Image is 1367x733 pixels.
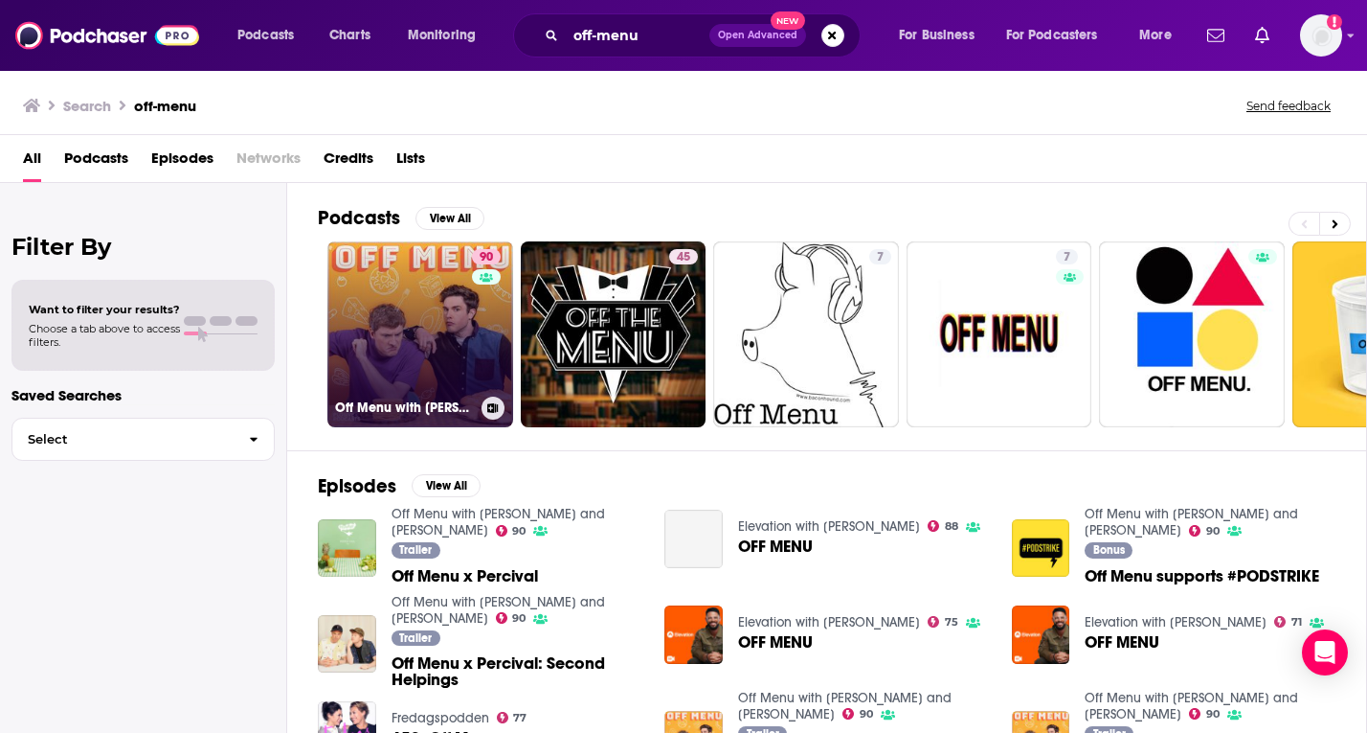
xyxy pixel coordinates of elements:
button: Show profile menu [1300,14,1342,57]
span: 90 [512,614,526,623]
a: Fredagspodden [392,710,489,726]
span: 90 [860,710,873,719]
span: Logged in as marymilad [1300,14,1342,57]
a: Off Menu with Ed Gamble and James Acaster [1085,506,1298,538]
button: open menu [1126,20,1196,51]
a: 7 [1056,249,1078,264]
span: 7 [877,248,884,267]
a: Podcasts [64,143,128,182]
span: Trailer [399,544,432,556]
span: All [23,143,41,182]
a: Show notifications dropdown [1199,19,1232,52]
span: Charts [329,22,370,49]
span: Networks [236,143,301,182]
span: 90 [1206,527,1220,536]
a: Off Menu with Ed Gamble and James Acaster [392,506,605,538]
a: 77 [497,712,527,723]
a: 75 [928,616,958,628]
a: 88 [928,520,958,532]
span: 77 [513,714,527,722]
button: Send feedback [1241,98,1336,114]
span: 90 [480,248,493,267]
a: EpisodesView All [318,474,481,498]
a: Elevation with Steven Furtick [738,518,920,535]
span: 88 [945,522,958,531]
span: Choose a tab above to access filters. [29,322,180,349]
img: OFF MENU [1012,606,1070,664]
a: Elevation with Steven Furtick [738,614,920,630]
span: 90 [1206,710,1220,719]
h2: Filter By [11,233,275,261]
button: open menu [885,20,998,51]
img: OFF MENU [664,606,723,664]
img: Off Menu x Percival [318,519,376,578]
button: open menu [224,20,319,51]
a: 7 [869,249,891,264]
a: Credits [324,143,373,182]
a: 90 [1189,708,1220,720]
a: 45 [669,249,698,264]
a: Off Menu supports #PODSTRIKE [1085,568,1319,584]
a: 90Off Menu with [PERSON_NAME] and [PERSON_NAME] [327,241,513,427]
svg: Add a profile image [1327,14,1342,30]
input: Search podcasts, credits, & more... [566,20,709,51]
button: View All [412,474,481,497]
h3: off-menu [134,97,196,115]
div: Search podcasts, credits, & more... [531,13,879,57]
h3: Off Menu with [PERSON_NAME] and [PERSON_NAME] [335,400,474,416]
a: 7 [713,241,899,427]
a: Off Menu with Ed Gamble and James Acaster [1085,690,1298,722]
p: Saved Searches [11,386,275,404]
a: PodcastsView All [318,206,484,230]
span: Open Advanced [718,31,797,40]
span: Bonus [1093,544,1125,556]
a: 7 [907,241,1092,427]
span: Monitoring [408,22,476,49]
a: Off Menu x Percival [392,568,538,584]
h3: Search [63,97,111,115]
span: Want to filter your results? [29,303,180,316]
div: Open Intercom Messenger [1302,630,1348,676]
a: OFF MENU [738,634,813,651]
span: 45 [677,248,690,267]
a: Podchaser - Follow, Share and Rate Podcasts [15,17,199,54]
span: Off Menu x Percival: Second Helpings [392,655,642,688]
span: 71 [1291,618,1302,627]
a: 90 [842,708,873,720]
a: 71 [1274,616,1302,628]
a: Charts [317,20,382,51]
a: 45 [521,241,706,427]
span: Trailer [399,632,432,644]
a: 90 [496,525,527,537]
a: 90 [472,249,501,264]
button: Open AdvancedNew [709,24,806,47]
span: New [771,11,805,30]
span: Select [12,433,234,446]
a: OFF MENU [1085,634,1159,651]
a: Off Menu with Ed Gamble and James Acaster [738,690,952,722]
span: More [1139,22,1172,49]
a: Elevation with Steven Furtick [1085,614,1266,630]
a: 90 [1189,525,1220,537]
img: Off Menu x Percival: Second Helpings [318,615,376,674]
a: OFF MENU [738,538,813,555]
button: open menu [394,20,501,51]
button: open menu [994,20,1126,51]
span: For Business [899,22,975,49]
img: Off Menu supports #PODSTRIKE [1012,519,1070,578]
a: Off Menu with Ed Gamble and James Acaster [392,594,605,627]
span: For Podcasters [1006,22,1098,49]
span: 75 [945,618,958,627]
a: Episodes [151,143,213,182]
a: Lists [396,143,425,182]
h2: Episodes [318,474,396,498]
